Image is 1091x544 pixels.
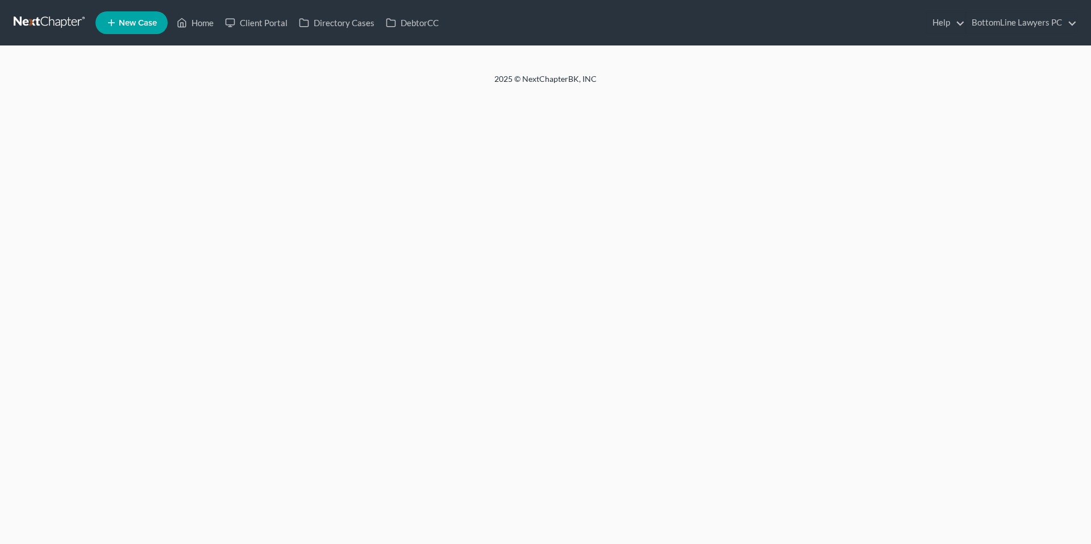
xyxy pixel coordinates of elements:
[95,11,168,34] new-legal-case-button: New Case
[222,73,869,94] div: 2025 © NextChapterBK, INC
[380,13,444,33] a: DebtorCC
[927,13,965,33] a: Help
[966,13,1077,33] a: BottomLine Lawyers PC
[171,13,219,33] a: Home
[219,13,293,33] a: Client Portal
[293,13,380,33] a: Directory Cases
